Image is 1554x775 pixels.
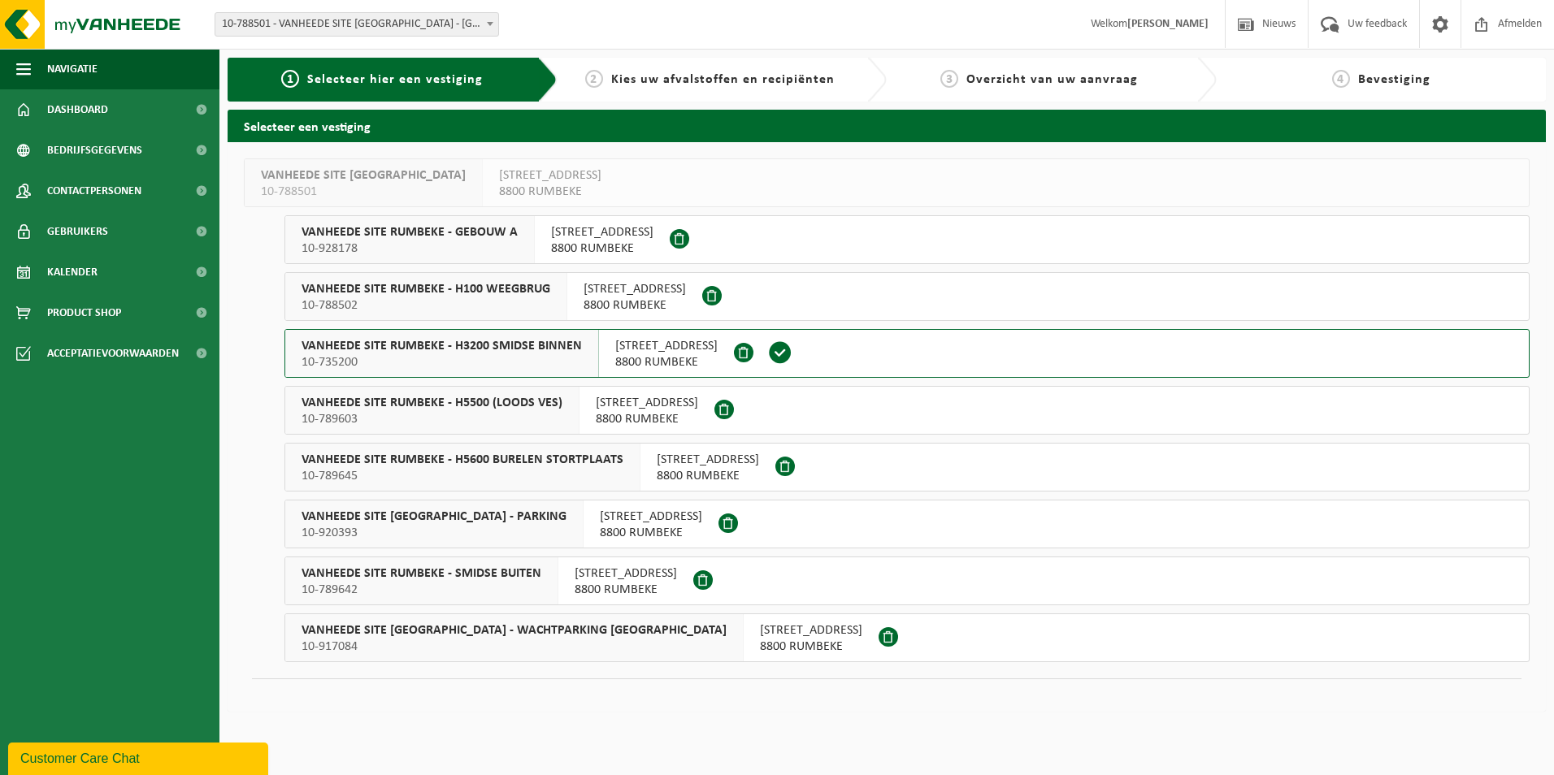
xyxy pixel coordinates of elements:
span: [STREET_ADDRESS] [575,565,677,582]
span: Selecteer hier een vestiging [307,73,483,86]
span: 3 [940,70,958,88]
span: VANHEEDE SITE RUMBEKE - GEBOUW A [302,224,518,240]
span: 4 [1332,70,1350,88]
span: 10-735200 [302,354,582,370]
span: Gebruikers [47,211,108,252]
iframe: chat widget [8,739,271,775]
span: 10-920393 [302,525,566,541]
span: [STREET_ADDRESS] [760,622,862,639]
span: Navigatie [47,49,98,89]
span: Product Shop [47,292,121,333]
span: Acceptatievoorwaarden [47,333,179,374]
span: VANHEEDE SITE RUMBEKE - H5500 (LOODS VES) [302,395,562,411]
span: 10-789642 [302,582,541,598]
button: VANHEEDE SITE RUMBEKE - H100 WEEGBRUG 10-788502 [STREET_ADDRESS]8800 RUMBEKE [284,272,1530,321]
span: [STREET_ADDRESS] [584,281,686,297]
span: [STREET_ADDRESS] [499,167,601,184]
button: VANHEEDE SITE RUMBEKE - H5500 (LOODS VES) 10-789603 [STREET_ADDRESS]8800 RUMBEKE [284,386,1530,435]
span: [STREET_ADDRESS] [600,509,702,525]
button: VANHEEDE SITE RUMBEKE - SMIDSE BUITEN 10-789642 [STREET_ADDRESS]8800 RUMBEKE [284,556,1530,605]
span: 8800 RUMBEKE [584,297,686,314]
span: [STREET_ADDRESS] [551,224,653,240]
span: 8800 RUMBEKE [575,582,677,598]
span: Dashboard [47,89,108,130]
span: 8800 RUMBEKE [657,468,759,484]
span: 8800 RUMBEKE [615,354,718,370]
span: VANHEEDE SITE [GEOGRAPHIC_DATA] - PARKING [302,509,566,525]
span: VANHEEDE SITE [GEOGRAPHIC_DATA] - WACHTPARKING [GEOGRAPHIC_DATA] [302,622,727,639]
span: 2 [585,70,603,88]
span: 10-788501 - VANHEEDE SITE RUMBEKE - RUMBEKE [215,12,499,37]
span: [STREET_ADDRESS] [596,395,698,411]
span: VANHEEDE SITE RUMBEKE - H3200 SMIDSE BINNEN [302,338,582,354]
span: Bevestiging [1358,73,1430,86]
span: Kalender [47,252,98,292]
span: 1 [281,70,299,88]
span: Kies uw afvalstoffen en recipiënten [611,73,835,86]
button: VANHEEDE SITE RUMBEKE - H3200 SMIDSE BINNEN 10-735200 [STREET_ADDRESS]8800 RUMBEKE [284,329,1530,378]
span: Bedrijfsgegevens [47,130,142,171]
strong: [PERSON_NAME] [1127,18,1209,30]
span: 8800 RUMBEKE [551,240,653,257]
span: Contactpersonen [47,171,141,211]
span: 8800 RUMBEKE [499,184,601,200]
span: 10-917084 [302,639,727,655]
span: 10-788502 [302,297,550,314]
span: [STREET_ADDRESS] [657,452,759,468]
span: Overzicht van uw aanvraag [966,73,1138,86]
span: 10-789603 [302,411,562,427]
span: 10-788501 [261,184,466,200]
span: VANHEEDE SITE RUMBEKE - H5600 BURELEN STORTPLAATS [302,452,623,468]
span: VANHEEDE SITE RUMBEKE - H100 WEEGBRUG [302,281,550,297]
span: VANHEEDE SITE RUMBEKE - SMIDSE BUITEN [302,565,541,582]
button: VANHEEDE SITE [GEOGRAPHIC_DATA] - PARKING 10-920393 [STREET_ADDRESS]8800 RUMBEKE [284,500,1530,548]
button: VANHEEDE SITE RUMBEKE - H5600 BURELEN STORTPLAATS 10-789645 [STREET_ADDRESS]8800 RUMBEKE [284,443,1530,491]
span: 8800 RUMBEKE [600,525,702,541]
span: 8800 RUMBEKE [760,639,862,655]
button: VANHEEDE SITE [GEOGRAPHIC_DATA] - WACHTPARKING [GEOGRAPHIC_DATA] 10-917084 [STREET_ADDRESS]8800 R... [284,613,1530,662]
span: [STREET_ADDRESS] [615,338,718,354]
span: 8800 RUMBEKE [596,411,698,427]
button: VANHEEDE SITE RUMBEKE - GEBOUW A 10-928178 [STREET_ADDRESS]8800 RUMBEKE [284,215,1530,264]
span: VANHEEDE SITE [GEOGRAPHIC_DATA] [261,167,466,184]
span: 10-789645 [302,468,623,484]
h2: Selecteer een vestiging [228,110,1546,141]
span: 10-928178 [302,240,518,257]
span: 10-788501 - VANHEEDE SITE RUMBEKE - RUMBEKE [215,13,498,36]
